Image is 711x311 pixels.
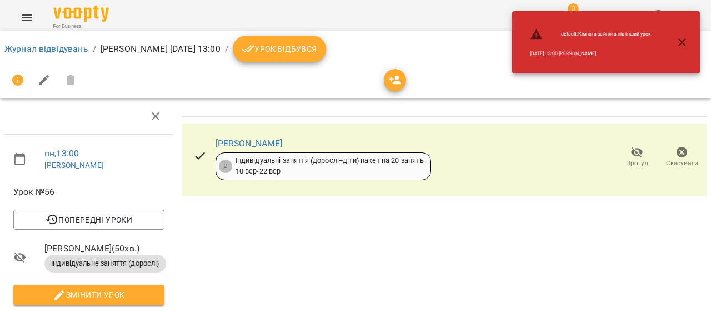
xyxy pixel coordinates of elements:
a: [PERSON_NAME] [216,138,283,149]
nav: breadcrumb [4,36,707,62]
span: Скасувати [666,159,698,168]
li: / [93,42,96,56]
span: 3 [568,3,579,14]
li: [DATE] 13:00 [PERSON_NAME] [521,46,660,62]
button: Змінити урок [13,285,164,305]
span: Індивідуальне заняття (дорослі) [44,259,166,269]
a: Журнал відвідувань [4,43,88,54]
button: Menu [13,4,40,31]
span: For Business [53,23,109,30]
a: пн , 13:00 [44,148,79,159]
span: Урок №56 [13,185,164,199]
img: Voopty Logo [53,6,109,22]
span: [PERSON_NAME] ( 50 хв. ) [44,242,164,255]
div: Індивідуальні заняття (дорослі+діти) пакет на 20 занять 10 вер - 22 вер [236,156,424,176]
button: Попередні уроки [13,210,164,230]
button: Прогул [614,142,659,173]
span: Попередні уроки [22,213,156,226]
button: Урок відбувся [233,36,326,62]
a: [PERSON_NAME] [44,161,104,170]
span: Урок відбувся [242,42,317,56]
span: Прогул [626,159,648,168]
li: default : Кімната зайнята під інший урок [521,23,660,46]
div: 2 [219,160,232,173]
button: Скасувати [659,142,704,173]
li: / [225,42,228,56]
span: Змінити урок [22,288,156,302]
p: [PERSON_NAME] [DATE] 13:00 [101,42,221,56]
